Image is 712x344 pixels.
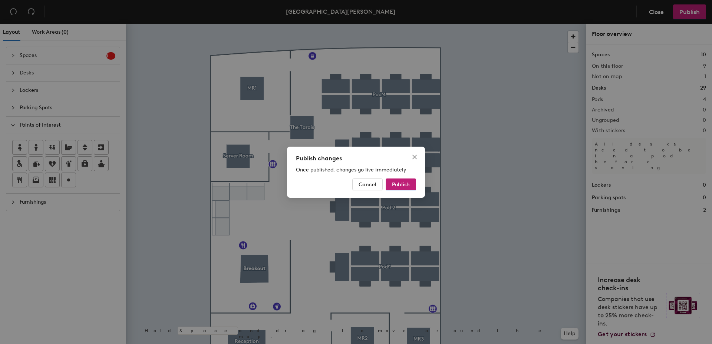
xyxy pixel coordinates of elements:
div: Publish changes [296,154,416,163]
span: close [412,154,418,160]
button: Cancel [352,178,383,190]
button: Close [409,151,421,163]
span: Close [409,154,421,160]
span: Cancel [359,181,376,187]
span: Once published, changes go live immediately [296,167,406,173]
button: Publish [386,178,416,190]
span: Publish [392,181,410,187]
